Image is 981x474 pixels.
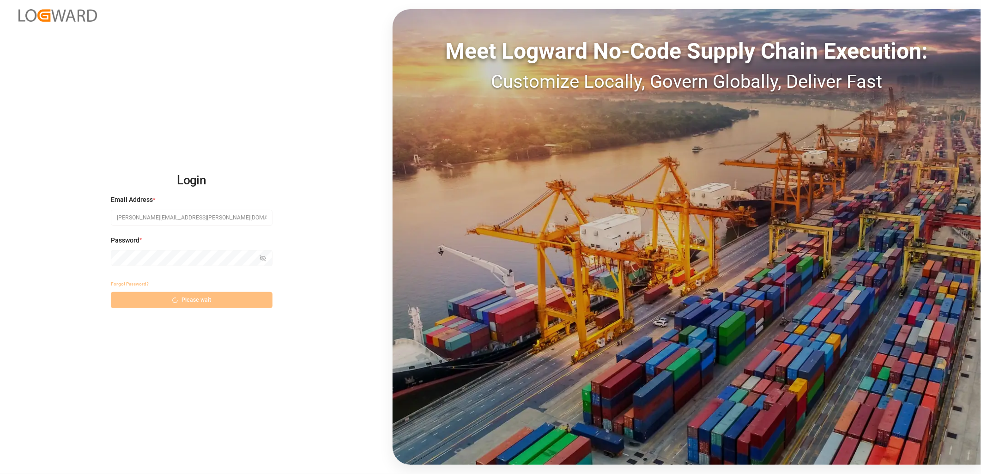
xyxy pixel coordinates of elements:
span: Email Address [111,195,153,205]
img: Logward_new_orange.png [18,9,97,22]
div: Customize Locally, Govern Globally, Deliver Fast [393,68,981,96]
input: Enter your email [111,210,272,226]
h2: Login [111,166,272,195]
div: Meet Logward No-Code Supply Chain Execution: [393,35,981,68]
span: Password [111,236,139,245]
